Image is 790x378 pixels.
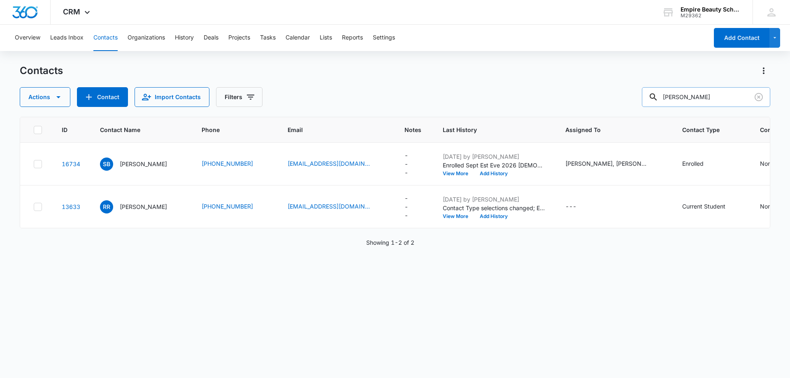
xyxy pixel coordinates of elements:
button: Leads Inbox [50,25,84,51]
span: Contact Type [682,125,728,134]
p: [DATE] by [PERSON_NAME] [443,195,546,204]
button: Actions [20,87,70,107]
p: Enrolled Sept Est Eve 2026 [DEMOGRAPHIC_DATA], Came in with friend [PERSON_NAME], friends since e... [443,161,546,169]
span: RR [100,200,113,213]
button: Organizations [128,25,165,51]
h1: Contacts [20,65,63,77]
span: Notes [404,125,423,134]
button: Calendar [286,25,310,51]
button: Settings [373,25,395,51]
button: Import Contacts [135,87,209,107]
p: [DATE] by [PERSON_NAME] [443,152,546,161]
div: Email - savanna.alexis04@gmail.com - Select to Edit Field [288,159,385,169]
p: Contact Type selections changed; Enrolled was removed and Current Student was added. [443,204,546,212]
div: Contact Type - Enrolled - Select to Edit Field [682,159,718,169]
button: View More [443,214,474,219]
button: Reports [342,25,363,51]
div: Phone - (802) 369-9688 - Select to Edit Field [202,159,268,169]
p: Showing 1-2 of 2 [366,238,414,247]
button: Contacts [93,25,118,51]
a: [PHONE_NUMBER] [202,202,253,211]
button: Lists [320,25,332,51]
button: Actions [757,64,770,77]
button: Deals [204,25,218,51]
div: Contact Status - None - Select to Edit Field [760,159,789,169]
div: --- [404,151,408,177]
div: Assigned To - - Select to Edit Field [565,202,591,212]
a: Navigate to contact details page for Rylee Radicioni [62,203,80,210]
button: History [175,25,194,51]
div: Assigned To - Amelia Gauthier, Jess Peltonovich - Select to Edit Field [565,159,662,169]
div: Current Student [682,202,725,211]
div: None [760,159,774,168]
button: Tasks [260,25,276,51]
button: Add Contact [77,87,128,107]
input: Search Contacts [642,87,770,107]
div: Email - ryleerad23@gmail.com - Select to Edit Field [288,202,385,212]
div: None [760,202,774,211]
div: --- [404,194,408,220]
span: Contact Name [100,125,170,134]
a: [EMAIL_ADDRESS][DOMAIN_NAME] [288,202,370,211]
div: --- [565,202,576,212]
a: [PHONE_NUMBER] [202,159,253,168]
div: [PERSON_NAME], [PERSON_NAME] [565,159,648,168]
div: account id [681,13,741,19]
span: Assigned To [565,125,651,134]
button: Filters [216,87,263,107]
div: Phone - (802) 281-2026 - Select to Edit Field [202,202,268,212]
div: Enrolled [682,159,704,168]
span: CRM [63,7,80,16]
span: Email [288,125,373,134]
button: Clear [752,90,765,104]
span: ID [62,125,68,134]
div: Contact Name - Savanna Bragg - Select to Edit Field [100,158,182,171]
button: Add History [474,171,513,176]
div: account name [681,6,741,13]
button: Overview [15,25,40,51]
div: Notes - - Select to Edit Field [404,151,423,177]
button: Projects [228,25,250,51]
div: Contact Type - Current Student - Select to Edit Field [682,202,740,212]
button: Add Contact [714,28,769,48]
p: [PERSON_NAME] [120,202,167,211]
a: [EMAIL_ADDRESS][DOMAIN_NAME] [288,159,370,168]
span: Last History [443,125,534,134]
div: Contact Status - None - Select to Edit Field [760,202,789,212]
button: View More [443,171,474,176]
div: Contact Name - Rylee Radicioni - Select to Edit Field [100,200,182,213]
a: Navigate to contact details page for Savanna Bragg [62,160,80,167]
p: [PERSON_NAME] [120,160,167,168]
span: Phone [202,125,256,134]
div: Notes - - Select to Edit Field [404,194,423,220]
span: SB [100,158,113,171]
button: Add History [474,214,513,219]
